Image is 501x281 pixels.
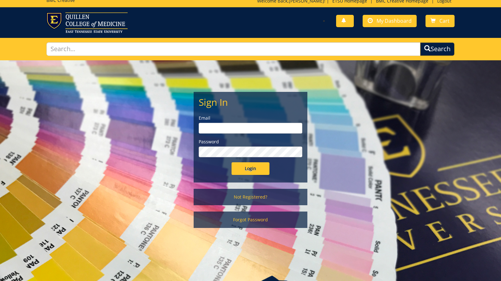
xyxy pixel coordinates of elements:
img: ETSU logo [46,12,128,33]
label: Password [199,139,302,145]
a: My Dashboard [363,15,417,27]
span: My Dashboard [377,17,412,24]
h2: Sign In [199,97,302,107]
input: Login [232,162,269,175]
label: Email [199,115,302,121]
span: Cart [439,17,450,24]
button: Search [420,42,455,56]
a: Forgot Password [194,212,307,228]
a: Not Registered? [194,189,307,205]
a: Cart [426,15,455,27]
input: Search... [46,42,420,56]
